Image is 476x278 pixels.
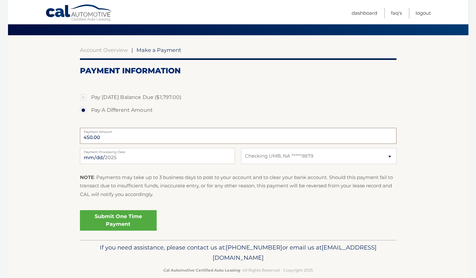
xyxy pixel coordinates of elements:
span: Make a Payment [137,47,181,53]
h2: Payment Information [80,66,396,76]
strong: Cal Automotive Certified Auto Leasing [163,268,240,273]
label: Pay [DATE] Balance Due ($1,797.00) [80,91,396,104]
label: Pay A Different Amount [80,104,396,117]
input: Payment Amount [80,128,396,144]
span: | [131,47,133,53]
a: Cal Automotive [45,4,113,23]
input: Payment Date [80,148,235,164]
p: If you need assistance, please contact us at: or email us at [84,242,392,263]
a: Dashboard [352,8,377,18]
a: Submit One Time Payment [80,210,157,231]
span: [PHONE_NUMBER] [226,244,282,251]
a: FAQ's [391,8,402,18]
label: Payment Processing Date [80,148,235,153]
label: Payment Amount [80,128,396,133]
a: Account Overview [80,47,128,53]
p: : Payments may take up to 3 business days to post to your account and to clear your bank account.... [80,173,396,199]
span: [EMAIL_ADDRESS][DOMAIN_NAME] [213,244,377,261]
p: - All Rights Reserved - Copyright 2025 [84,267,392,274]
strong: NOTE [80,174,94,180]
a: Logout [416,8,431,18]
